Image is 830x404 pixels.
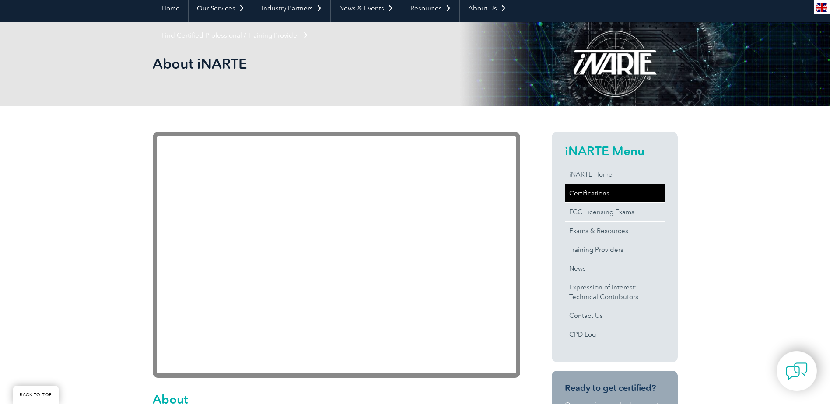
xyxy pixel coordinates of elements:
[565,240,665,259] a: Training Providers
[565,278,665,306] a: Expression of Interest:Technical Contributors
[153,22,317,49] a: Find Certified Professional / Training Provider
[565,306,665,325] a: Contact Us
[565,144,665,158] h2: iNARTE Menu
[565,222,665,240] a: Exams & Resources
[565,259,665,278] a: News
[565,203,665,221] a: FCC Licensing Exams
[153,132,520,378] iframe: YouTube video player
[786,360,808,382] img: contact-chat.png
[153,57,520,71] h2: About iNARTE
[565,325,665,344] a: CPD Log
[565,184,665,202] a: Certifications
[13,386,59,404] a: BACK TO TOP
[565,383,665,394] h3: Ready to get certified?
[565,165,665,184] a: iNARTE Home
[816,3,827,12] img: en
